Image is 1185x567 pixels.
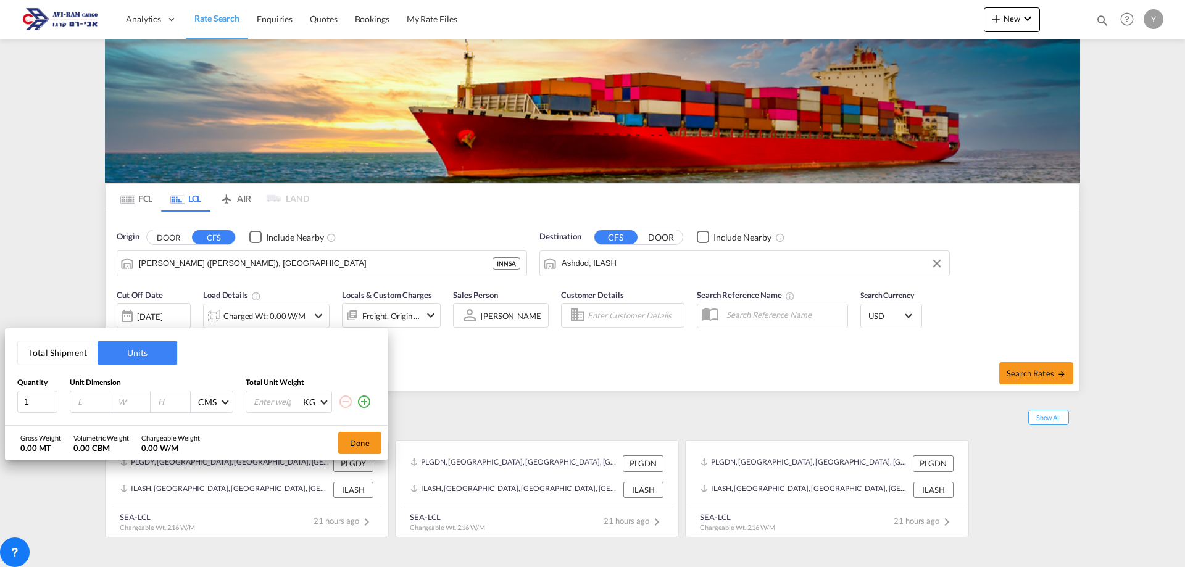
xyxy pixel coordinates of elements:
input: W [117,396,150,407]
button: Units [98,341,177,365]
div: Quantity [17,378,57,388]
input: L [77,396,110,407]
input: Qty [17,391,57,413]
md-icon: icon-minus-circle-outline [338,394,353,409]
button: Total Shipment [18,341,98,365]
div: Unit Dimension [70,378,233,388]
div: Total Unit Weight [246,378,375,388]
button: Done [338,432,381,454]
div: 0.00 CBM [73,442,129,453]
input: H [157,396,190,407]
div: 0.00 W/M [141,442,200,453]
div: KG [303,397,315,407]
div: Volumetric Weight [73,433,129,442]
div: CMS [198,397,217,407]
div: Chargeable Weight [141,433,200,442]
input: Enter weight [252,391,302,412]
md-icon: icon-plus-circle-outline [357,394,372,409]
div: 0.00 MT [20,442,61,453]
div: Gross Weight [20,433,61,442]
